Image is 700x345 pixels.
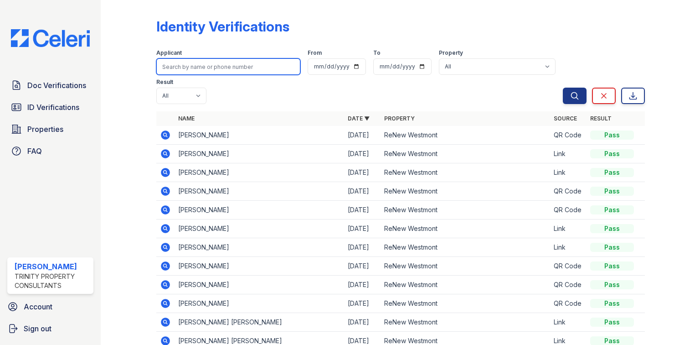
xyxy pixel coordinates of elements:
td: QR Code [550,182,587,201]
label: From [308,49,322,57]
td: [DATE] [344,294,381,313]
td: [PERSON_NAME] [175,294,344,313]
a: Result [590,115,612,122]
span: Account [24,301,52,312]
div: Pass [590,149,634,158]
label: Result [156,78,173,86]
img: CE_Logo_Blue-a8612792a0a2168367f1c8372b55b34899dd931a85d93a1a3d3e32e68fde9ad4.png [4,29,97,47]
td: ReNew Westmont [381,257,550,276]
td: QR Code [550,257,587,276]
td: QR Code [550,294,587,313]
span: ID Verifications [27,102,79,113]
a: Sign out [4,319,97,338]
a: Date ▼ [348,115,370,122]
div: Pass [590,131,634,140]
td: [PERSON_NAME] [175,257,344,276]
td: Link [550,220,587,238]
td: [DATE] [344,313,381,332]
label: Applicant [156,49,182,57]
td: QR Code [550,126,587,145]
td: ReNew Westmont [381,238,550,257]
td: [DATE] [344,145,381,163]
td: ReNew Westmont [381,276,550,294]
td: ReNew Westmont [381,145,550,163]
td: [DATE] [344,220,381,238]
td: [DATE] [344,257,381,276]
span: FAQ [27,146,42,157]
div: Pass [590,168,634,177]
a: Properties [7,120,93,138]
div: Pass [590,280,634,289]
td: QR Code [550,201,587,220]
span: Doc Verifications [27,80,86,91]
div: Pass [590,318,634,327]
td: [DATE] [344,238,381,257]
a: Source [554,115,577,122]
td: ReNew Westmont [381,313,550,332]
td: [PERSON_NAME] [175,238,344,257]
div: Pass [590,243,634,252]
label: To [373,49,381,57]
td: ReNew Westmont [381,126,550,145]
a: Account [4,298,97,316]
input: Search by name or phone number [156,58,300,75]
td: ReNew Westmont [381,201,550,220]
div: Pass [590,261,634,271]
div: Trinity Property Consultants [15,272,90,290]
td: [PERSON_NAME] [175,182,344,201]
td: Link [550,313,587,332]
div: Pass [590,224,634,233]
span: Sign out [24,323,51,334]
div: [PERSON_NAME] [15,261,90,272]
td: [DATE] [344,182,381,201]
a: Property [384,115,415,122]
div: Identity Verifications [156,18,289,35]
td: [PERSON_NAME] [PERSON_NAME] [175,313,344,332]
td: [PERSON_NAME] [175,126,344,145]
td: ReNew Westmont [381,294,550,313]
td: [PERSON_NAME] [175,201,344,220]
td: Link [550,238,587,257]
a: FAQ [7,142,93,160]
td: ReNew Westmont [381,220,550,238]
td: [PERSON_NAME] [175,163,344,182]
a: ID Verifications [7,98,93,116]
a: Name [178,115,195,122]
span: Properties [27,124,63,135]
td: [DATE] [344,126,381,145]
td: [PERSON_NAME] [175,145,344,163]
a: Doc Verifications [7,76,93,94]
td: [PERSON_NAME] [175,220,344,238]
td: [PERSON_NAME] [175,276,344,294]
label: Property [439,49,463,57]
td: [DATE] [344,201,381,220]
td: QR Code [550,276,587,294]
td: Link [550,163,587,182]
div: Pass [590,299,634,308]
td: [DATE] [344,163,381,182]
td: ReNew Westmont [381,182,550,201]
td: [DATE] [344,276,381,294]
div: Pass [590,205,634,214]
td: Link [550,145,587,163]
td: ReNew Westmont [381,163,550,182]
div: Pass [590,187,634,196]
